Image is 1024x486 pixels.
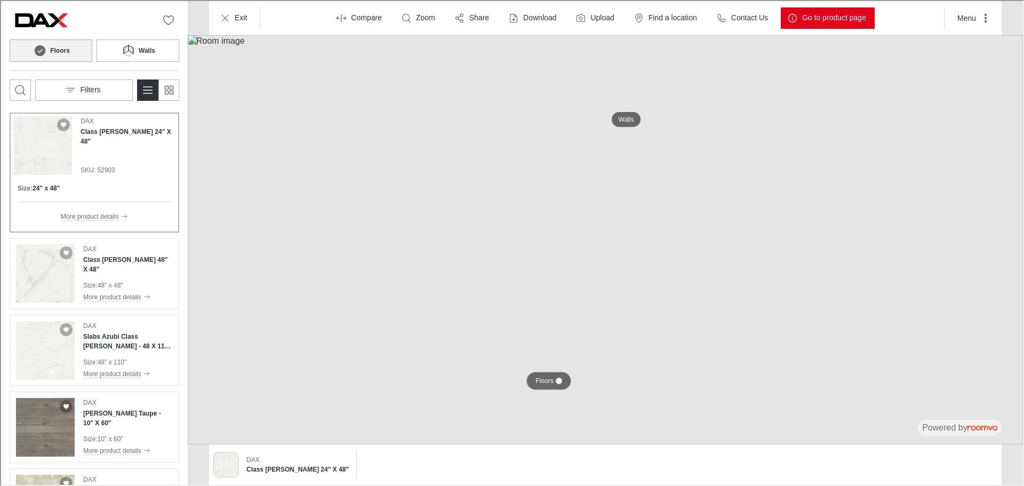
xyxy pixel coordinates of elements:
[9,391,178,462] div: See Berry Taupe - 10" X 60" in the room
[82,291,140,301] p: More product details
[157,9,178,30] button: No favorites
[9,78,30,100] button: Open search box
[9,9,73,30] img: Logo representing DAX.
[136,78,178,100] div: Product List Mode Selector
[966,425,996,429] img: roomvo_wordmark.svg
[97,280,122,289] p: 48" x 48"
[9,237,178,308] div: See Class Bianco 48" X 48" in the room
[82,254,172,273] h4: Class Bianco 48" X 48"
[568,6,621,28] button: Upload a picture of your room
[82,408,172,427] h4: Berry Taupe - 10" X 60"
[647,12,696,22] p: Find a location
[82,331,172,350] h4: Slabs Azubi Class Bianco - 48 X 110 - (36.16 Sqft Per Slab)
[522,12,555,22] p: Download
[626,6,705,28] button: Find a location
[618,114,633,123] p: Walls
[501,6,564,28] button: Download
[79,115,93,125] p: DAX
[34,78,132,100] button: Open the filters menu
[82,320,95,330] p: DAX
[79,164,174,174] span: SKU: 52903
[157,78,178,100] button: Switch to simple view
[79,84,99,94] p: Filters
[15,243,74,302] img: Class Bianco 48" X 48". Link opens in a new window.
[60,210,127,221] button: More product details
[468,12,488,22] p: Share
[534,376,552,385] p: Floors
[415,12,434,22] p: Zoom
[79,126,174,145] h4: Class Bianco 24" X 48"
[212,6,254,28] button: Exit
[801,12,865,22] p: Go to product page
[59,322,71,335] button: Add Slabs Azubi Class Bianco - 48 X 110 - (36.16 Sqft Per Slab) to favorites
[138,45,154,54] h6: Walls
[350,12,381,22] p: Compare
[9,314,178,385] div: See Slabs Azubi Class Bianco - 48 X 110 - (36.16 Sqft Per Slab) in the room
[242,451,351,476] button: Show details for Class Bianco 24" X 48"
[213,451,237,476] img: Class Bianco 24" X 48"
[56,117,69,130] button: Add Class Bianco 24" X 48" to favorites
[447,6,497,28] button: Share
[60,211,118,220] p: More product details
[17,182,170,192] div: Product sizes
[82,243,95,253] p: DAX
[59,399,71,412] button: Add Berry Taupe - 10" X 60" to favorites
[245,454,259,464] p: DAX
[82,290,172,302] button: More product details
[31,182,59,192] h6: 24" x 48"
[82,474,95,483] p: DAX
[9,38,91,61] button: Floors
[97,433,122,443] p: 10" x 60"
[921,421,996,433] p: Powered by
[589,12,613,22] label: Upload
[136,78,157,100] button: Switch to detail view
[187,34,1022,443] img: Room image
[49,45,69,54] h6: Floors
[394,6,443,28] button: Zoom room image
[82,367,172,379] button: More product details
[82,368,140,378] p: More product details
[59,245,71,258] button: Add Class Bianco 48" X 48" to favorites
[730,12,767,22] p: Contact Us
[329,6,389,28] button: Enter compare mode
[82,356,97,366] p: Size :
[17,182,31,192] h6: Size :
[97,356,126,366] p: 48" x 110"
[234,12,246,22] p: Exit
[15,320,74,379] img: Slabs Azubi Class Bianco - 48 X 110 - (36.16 Sqft Per Slab). Link opens in a new window.
[245,464,348,473] h6: Class Bianco 24" X 48"
[82,397,95,407] p: DAX
[709,6,775,28] button: Contact Us
[82,280,97,289] p: Size :
[82,433,97,443] p: Size :
[611,111,640,126] button: Walls
[948,6,996,28] button: More actions
[9,9,73,30] a: Go to DAX's website.
[12,115,71,174] img: Class Bianco 24" X 48". Link opens in a new window.
[15,397,74,456] img: Berry Taupe - 10" X 60". Link opens in a new window.
[95,38,178,61] button: Walls
[525,371,570,389] button: Floors
[82,445,140,455] p: More product details
[921,421,996,433] div: The visualizer is powered by Roomvo.
[82,444,172,456] button: More product details
[780,6,874,28] button: Go to product page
